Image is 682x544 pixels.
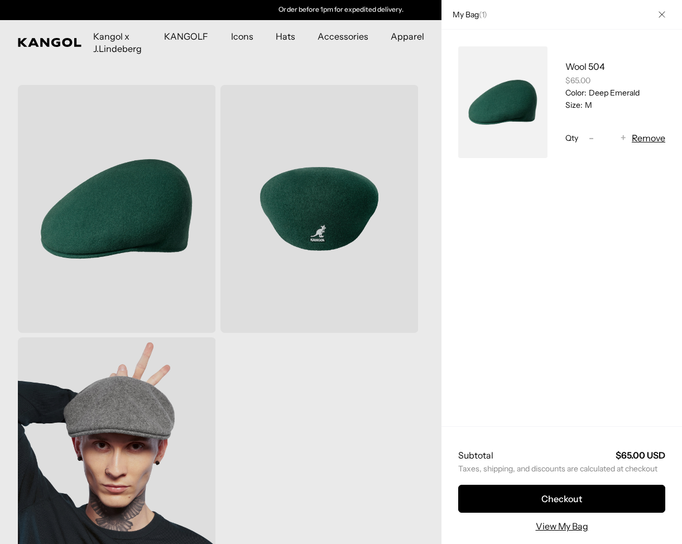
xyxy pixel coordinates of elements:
span: Qty [565,133,578,143]
button: Remove Wool 504 - Deep Emerald / M [632,131,665,145]
strong: $65.00 USD [616,450,665,461]
a: Wool 504 [565,61,605,72]
span: + [621,131,626,146]
div: $65.00 [565,75,665,85]
input: Quantity for Wool 504 [599,131,615,145]
button: Checkout [458,485,665,513]
h2: My Bag [447,9,487,20]
dt: Color: [565,88,587,98]
button: - [583,131,599,145]
small: Taxes, shipping, and discounts are calculated at checkout [458,464,665,474]
span: ( ) [479,9,487,20]
span: 1 [482,9,484,20]
span: - [589,131,594,146]
a: View My Bag [536,519,588,533]
dd: Deep Emerald [587,88,640,98]
h2: Subtotal [458,449,493,461]
dd: M [583,100,592,110]
dt: Size: [565,100,583,110]
button: + [615,131,632,145]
